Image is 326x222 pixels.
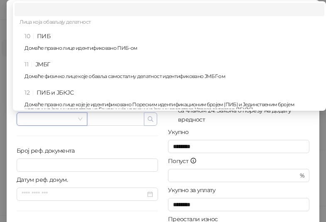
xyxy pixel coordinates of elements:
div: Лица која обављају делатност [15,16,324,29]
div: ПИБ [25,32,319,56]
p: Домаће правно лице које је идентификовано Пореским идентификационим бројем (ПИБ) и Јединственим б... [25,102,319,112]
span: 10 [25,32,30,40]
input: Број реф. документа [17,159,158,172]
label: Укупно за уплату [168,185,221,195]
input: Попуст [173,169,298,182]
span: 11 [25,61,28,68]
p: Домаће физичко лице које обавља самосталну делатност идентификовано ЈМБГ-ом [25,74,319,79]
label: Датум реф. докум. [17,175,73,184]
div: ЈМБГ [25,60,319,84]
p: Домаће правно лице идентификовано ПИБ-ом [25,46,319,51]
label: Укупно [168,127,194,137]
label: Број реф. документа [17,146,80,155]
span: 12 [25,89,30,96]
input: Датум реф. докум. [22,190,146,199]
div: ПИБ и ЈБКЈС [25,88,319,117]
label: Попуст [168,156,202,166]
